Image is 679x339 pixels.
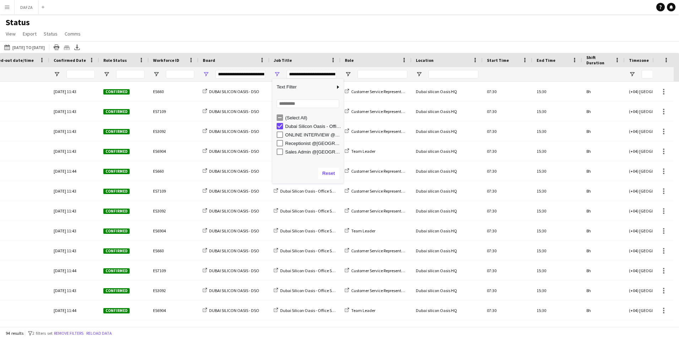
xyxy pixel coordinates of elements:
span: DUBAI SILICON OASIS - DSO [209,109,259,114]
a: Dubai Silicon Oasis - Office Support [274,308,343,313]
div: (+04) [GEOGRAPHIC_DATA] [625,122,667,141]
span: Team Leader [351,149,375,154]
button: [DATE] to [DATE] [3,43,46,52]
div: 07:30 [483,241,532,260]
a: Dubai Silicon Oasis - Office Support [274,208,343,214]
div: ES6904 [149,141,199,161]
a: DUBAI SILICON OASIS - DSO [203,288,259,293]
div: ES7109 [149,181,199,201]
span: DUBAI SILICON OASIS - DSO [209,248,259,253]
a: DUBAI SILICON OASIS - DSO [203,188,259,194]
div: 15:30 [532,181,582,201]
a: DUBAI SILICON OASIS - DSO [203,149,259,154]
a: Dubai Silicon Oasis - Office Support [274,228,343,233]
div: 8h [582,241,625,260]
span: Customer Service Representative [351,168,411,174]
div: 07:30 [483,82,532,101]
div: Filter List [272,113,343,156]
div: Dubai silicon Oasis HQ [412,161,483,181]
div: ES7109 [149,102,199,121]
div: (+04) [GEOGRAPHIC_DATA] [625,141,667,161]
div: ONLINE INTERVIEW @Dubai Silicon Oasis [285,132,341,138]
div: [DATE] 11:43 [49,122,99,141]
div: 15:30 [532,161,582,181]
a: Customer Service Representative [345,168,411,174]
span: Job Title [274,58,292,63]
span: Confirmed [103,288,130,294]
div: 8h [582,301,625,320]
a: Comms [62,29,83,38]
a: Customer Service Representative [345,288,411,293]
span: Export [23,31,37,37]
div: [DATE] 11:43 [49,102,99,121]
input: Location Filter Input [429,70,478,79]
button: Open Filter Menu [345,71,351,77]
div: 8h [582,141,625,161]
div: 07:30 [483,261,532,280]
div: [DATE] 11:44 [49,261,99,280]
span: End Time [537,58,555,63]
span: Customer Service Representative [351,208,411,214]
input: Search filter values [277,99,339,108]
span: 2 filters set [32,330,53,336]
div: ES660 [149,82,199,101]
span: Board [203,58,215,63]
div: Receptionist @[GEOGRAPHIC_DATA] [285,141,341,146]
div: 15:30 [532,122,582,141]
span: DUBAI SILICON OASIS - DSO [209,168,259,174]
div: ES6904 [149,221,199,241]
span: View [6,31,16,37]
span: Dubai Silicon Oasis - Office Support [280,228,343,233]
div: (+04) [GEOGRAPHIC_DATA] [625,201,667,221]
a: Customer Service Representative [345,248,411,253]
a: Customer Service Representative [345,268,411,273]
div: 15:30 [532,102,582,121]
div: 8h [582,201,625,221]
a: Customer Service Representative [345,188,411,194]
div: Dubai silicon Oasis HQ [412,181,483,201]
span: Dubai Silicon Oasis - Office Support [280,248,343,253]
div: 8h [582,122,625,141]
div: [DATE] 11:43 [49,141,99,161]
div: 15:30 [532,201,582,221]
input: Confirmed Date Filter Input [66,70,95,79]
span: Confirmed [103,228,130,234]
div: 07:30 [483,122,532,141]
span: Location [416,58,434,63]
span: Team Leader [351,308,375,313]
div: [DATE] 11:43 [49,281,99,300]
div: 15:30 [532,261,582,280]
div: 15:30 [532,301,582,320]
span: DUBAI SILICON OASIS - DSO [209,89,259,94]
div: 8h [582,102,625,121]
div: ES3092 [149,122,199,141]
div: (+04) [GEOGRAPHIC_DATA] [625,301,667,320]
div: Dubai silicon Oasis HQ [412,102,483,121]
a: Customer Service Representative [345,89,411,94]
span: Confirmed [103,129,130,134]
a: DUBAI SILICON OASIS - DSO [203,228,259,233]
span: Workforce ID [153,58,179,63]
div: 07:30 [483,201,532,221]
div: 8h [582,261,625,280]
div: [DATE] 11:43 [49,181,99,201]
a: Export [20,29,39,38]
div: 15:30 [532,241,582,260]
span: Customer Service Representative [351,129,411,134]
div: 15:30 [532,141,582,161]
span: DUBAI SILICON OASIS - DSO [209,149,259,154]
input: Role Filter Input [358,70,407,79]
a: DUBAI SILICON OASIS - DSO [203,129,259,134]
div: Column Filter [272,79,343,183]
a: Customer Service Representative [345,208,411,214]
a: Customer Service Representative [345,129,411,134]
div: [DATE] 11:43 [49,221,99,241]
div: (+04) [GEOGRAPHIC_DATA] [625,82,667,101]
button: Reset [318,168,339,179]
span: Role [345,58,354,63]
div: [DATE] 11:43 [49,241,99,260]
app-action-btn: Export XLSX [73,43,81,52]
a: DUBAI SILICON OASIS - DSO [203,168,259,174]
span: Dubai Silicon Oasis - Office Support [280,208,343,214]
div: 8h [582,181,625,201]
